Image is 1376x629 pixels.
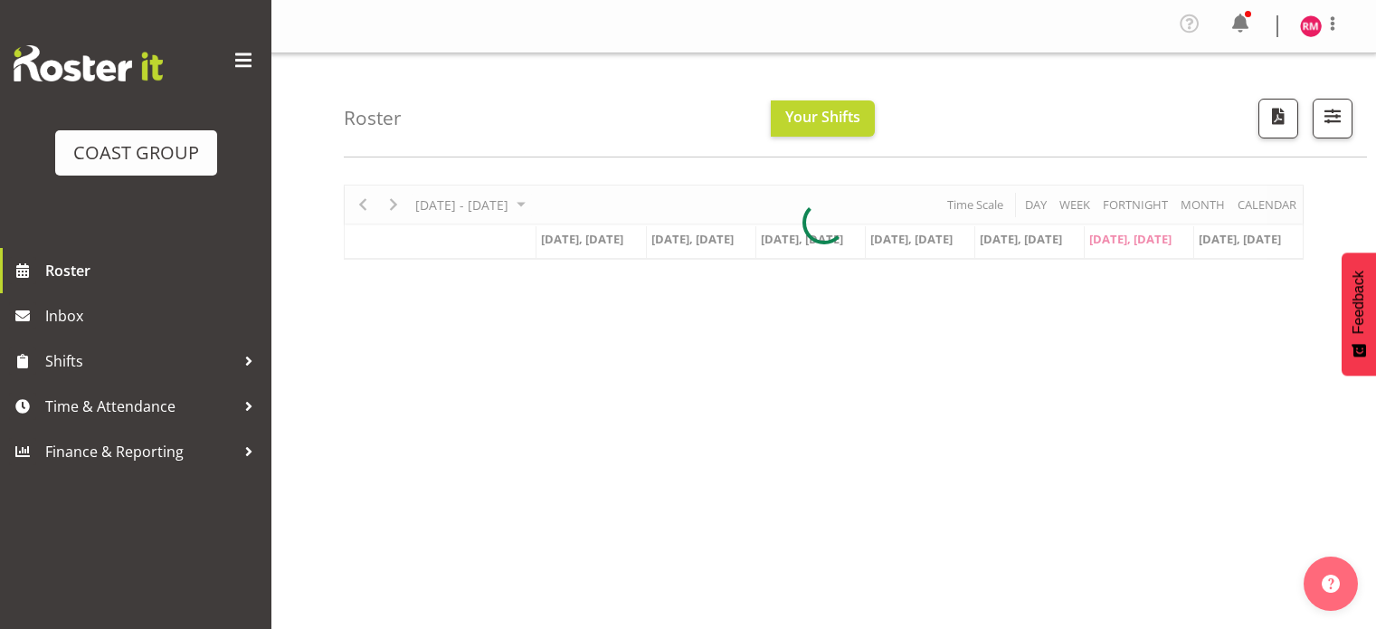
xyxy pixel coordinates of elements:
[45,438,235,465] span: Finance & Reporting
[1300,15,1322,37] img: robert-micheal-hyde10060.jpg
[45,393,235,420] span: Time & Attendance
[771,100,875,137] button: Your Shifts
[14,45,163,81] img: Rosterit website logo
[1258,99,1298,138] button: Download a PDF of the roster according to the set date range.
[1342,253,1376,376] button: Feedback - Show survey
[45,302,262,329] span: Inbox
[1351,271,1367,334] span: Feedback
[1313,99,1352,138] button: Filter Shifts
[45,257,262,284] span: Roster
[45,348,235,375] span: Shifts
[785,107,860,127] span: Your Shifts
[1322,575,1340,593] img: help-xxl-2.png
[344,108,402,129] h4: Roster
[73,139,199,167] div: COAST GROUP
